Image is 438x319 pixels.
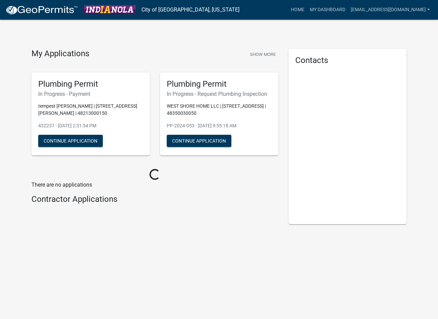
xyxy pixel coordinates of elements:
[38,135,103,147] button: Continue Application
[167,122,272,129] p: PP-2024-053 - [DATE] 9:55:18 AM
[288,3,307,16] a: Home
[31,194,278,207] wm-workflow-list-section: Contractor Applications
[38,91,143,97] h6: In Progress - Payment
[295,56,400,65] h5: Contacts
[247,49,278,60] button: Show More
[167,103,272,117] p: WEST SHORE HOME LLC | [STREET_ADDRESS] | 48350030050
[307,3,348,16] a: My Dashboard
[141,4,239,16] a: City of [GEOGRAPHIC_DATA], [US_STATE]
[38,103,143,117] p: tempest [PERSON_NAME] | [STREET_ADDRESS][PERSON_NAME] | 48213000150
[38,79,143,89] h5: Plumbing Permit
[348,3,433,16] a: [EMAIL_ADDRESS][DOMAIN_NAME]
[38,122,143,129] p: 432237 - [DATE] 2:31:54 PM
[167,79,272,89] h5: Plumbing Permit
[31,49,89,59] h4: My Applications
[31,194,278,204] h4: Contractor Applications
[31,181,278,189] p: There are no applications
[167,135,231,147] button: Continue Application
[167,91,272,97] h6: In Progress - Request Plumbing Inspection
[83,5,136,14] img: City of Indianola, Iowa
